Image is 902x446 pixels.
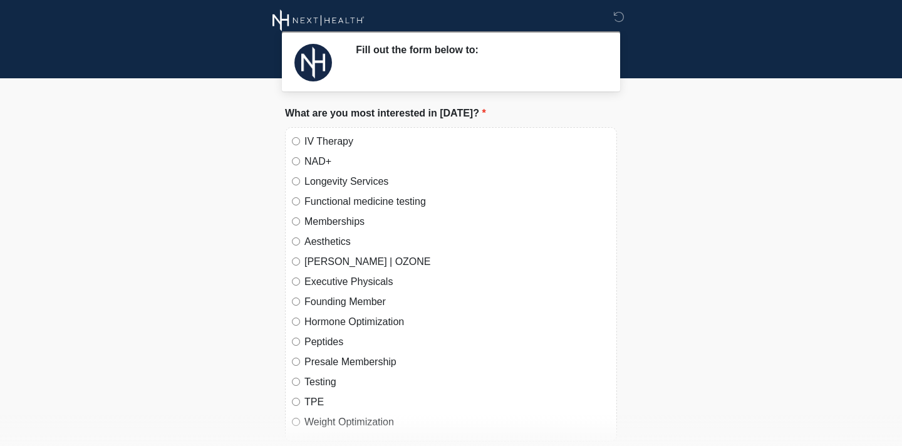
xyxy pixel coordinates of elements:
label: [PERSON_NAME] | OZONE [304,254,610,269]
input: Executive Physicals [292,277,300,286]
input: [PERSON_NAME] | OZONE [292,257,300,266]
input: Memberships [292,217,300,226]
label: Memberships [304,214,610,229]
input: Founding Member [292,298,300,306]
input: Weight Optimization [292,418,300,426]
h2: Fill out the form below to: [356,44,598,56]
label: NAD+ [304,154,610,169]
input: Peptides [292,338,300,346]
label: Hormone Optimization [304,314,610,329]
label: Aesthetics [304,234,610,249]
input: Aesthetics [292,237,300,246]
input: Testing [292,378,300,386]
label: Presale Membership [304,355,610,370]
input: Longevity Services [292,177,300,185]
label: What are you most interested in [DATE]? [285,106,486,121]
input: IV Therapy [292,137,300,145]
img: Agent Avatar [294,44,332,81]
label: Peptides [304,334,610,350]
input: TPE [292,398,300,406]
input: NAD+ [292,157,300,165]
label: Founding Member [304,294,610,309]
label: Executive Physicals [304,274,610,289]
label: IV Therapy [304,134,610,149]
label: Longevity Services [304,174,610,189]
label: Testing [304,375,610,390]
input: Functional medicine testing [292,197,300,205]
label: TPE [304,395,610,410]
input: Hormone Optimization [292,318,300,326]
input: Presale Membership [292,358,300,366]
label: Functional medicine testing [304,194,610,209]
img: Next Health Wellness Logo [272,9,365,31]
label: Weight Optimization [304,415,610,430]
